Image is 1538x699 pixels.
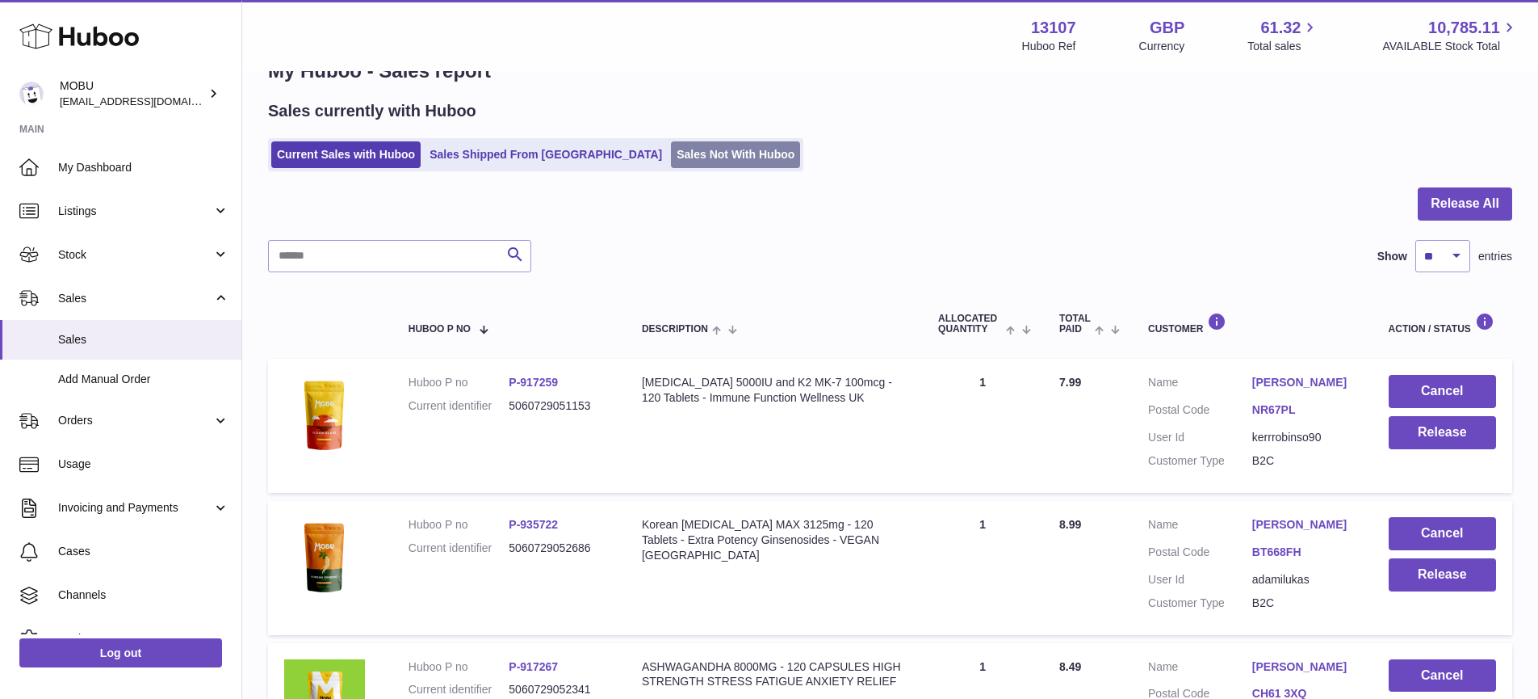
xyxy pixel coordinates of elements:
[1252,572,1356,587] dd: adamilukas
[1389,313,1496,335] div: Action / Status
[1252,545,1356,560] a: BT668FH
[409,324,471,335] span: Huboo P no
[1252,453,1356,469] dd: B2C
[1148,659,1252,679] dt: Name
[1382,17,1519,54] a: 10,785.11 AVAILABLE Stock Total
[1478,249,1512,264] span: entries
[424,141,668,168] a: Sales Shipped From [GEOGRAPHIC_DATA]
[642,375,906,406] div: [MEDICAL_DATA] 5000IU and K2 MK-7 100mcg - 120 Tablets - Immune Function Wellness UK
[1031,17,1076,39] strong: 13107
[509,541,610,556] dd: 5060729052686
[922,359,1043,493] td: 1
[1382,39,1519,54] span: AVAILABLE Stock Total
[509,376,558,389] a: P-917259
[509,660,558,673] a: P-917267
[19,638,222,667] a: Log out
[409,517,509,533] dt: Huboo P no
[1247,17,1319,54] a: 61.32 Total sales
[1418,187,1512,221] button: Release All
[1148,313,1356,335] div: Customer
[268,100,476,122] h2: Sales currently with Huboo
[1148,596,1252,611] dt: Customer Type
[58,160,229,175] span: My Dashboard
[60,95,237,107] span: [EMAIL_ADDRESS][DOMAIN_NAME]
[938,314,1002,335] span: ALLOCATED Quantity
[1260,17,1301,39] span: 61.32
[409,541,509,556] dt: Current identifier
[58,500,212,516] span: Invoicing and Payments
[1148,430,1252,445] dt: User Id
[409,659,509,675] dt: Huboo P no
[1022,39,1076,54] div: Huboo Ref
[19,82,44,106] img: mo@mobu.co.uk
[1059,518,1081,531] span: 8.99
[268,58,1512,84] h1: My Huboo - Sales report
[284,517,365,598] img: $_57.PNG
[1059,660,1081,673] span: 8.49
[642,517,906,563] div: Korean [MEDICAL_DATA] MAX 3125mg - 120 Tablets - Extra Potency Ginsenosides - VEGAN [GEOGRAPHIC_D...
[284,375,365,456] img: $_57.PNG
[1252,375,1356,390] a: [PERSON_NAME]
[509,682,610,697] dd: 5060729052341
[60,78,205,109] div: MOBU
[1389,558,1496,592] button: Release
[1148,572,1252,587] dt: User Id
[509,398,610,414] dd: 5060729051153
[509,518,558,531] a: P-935722
[1428,17,1500,39] span: 10,785.11
[58,457,229,472] span: Usage
[1389,659,1496,693] button: Cancel
[1059,314,1091,335] span: Total paid
[1139,39,1185,54] div: Currency
[58,291,212,306] span: Sales
[409,398,509,414] dt: Current identifier
[1252,402,1356,418] a: NR67PL
[922,501,1043,635] td: 1
[1059,376,1081,389] span: 7.99
[1150,17,1184,39] strong: GBP
[1148,375,1252,394] dt: Name
[1252,659,1356,675] a: [PERSON_NAME]
[1389,517,1496,550] button: Cancel
[1148,545,1252,564] dt: Postal Code
[58,587,229,603] span: Channels
[409,375,509,390] dt: Huboo P no
[1252,596,1356,611] dd: B2C
[409,682,509,697] dt: Current identifier
[271,141,421,168] a: Current Sales with Huboo
[1148,402,1252,422] dt: Postal Code
[642,659,906,690] div: ASHWAGANDHA 8000MG - 120 CAPSULES HIGH STRENGTH STRESS FATIGUE ANXIETY RELIEF
[671,141,800,168] a: Sales Not With Huboo
[58,332,229,347] span: Sales
[1148,453,1252,469] dt: Customer Type
[58,372,229,387] span: Add Manual Order
[58,413,212,428] span: Orders
[1377,249,1407,264] label: Show
[1389,375,1496,408] button: Cancel
[1389,416,1496,449] button: Release
[642,324,708,335] span: Description
[1148,517,1252,537] dt: Name
[58,204,212,219] span: Listings
[1247,39,1319,54] span: Total sales
[58,631,229,646] span: Settings
[58,247,212,263] span: Stock
[1252,430,1356,445] dd: kerrrobinso90
[58,544,229,559] span: Cases
[1252,517,1356,533] a: [PERSON_NAME]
